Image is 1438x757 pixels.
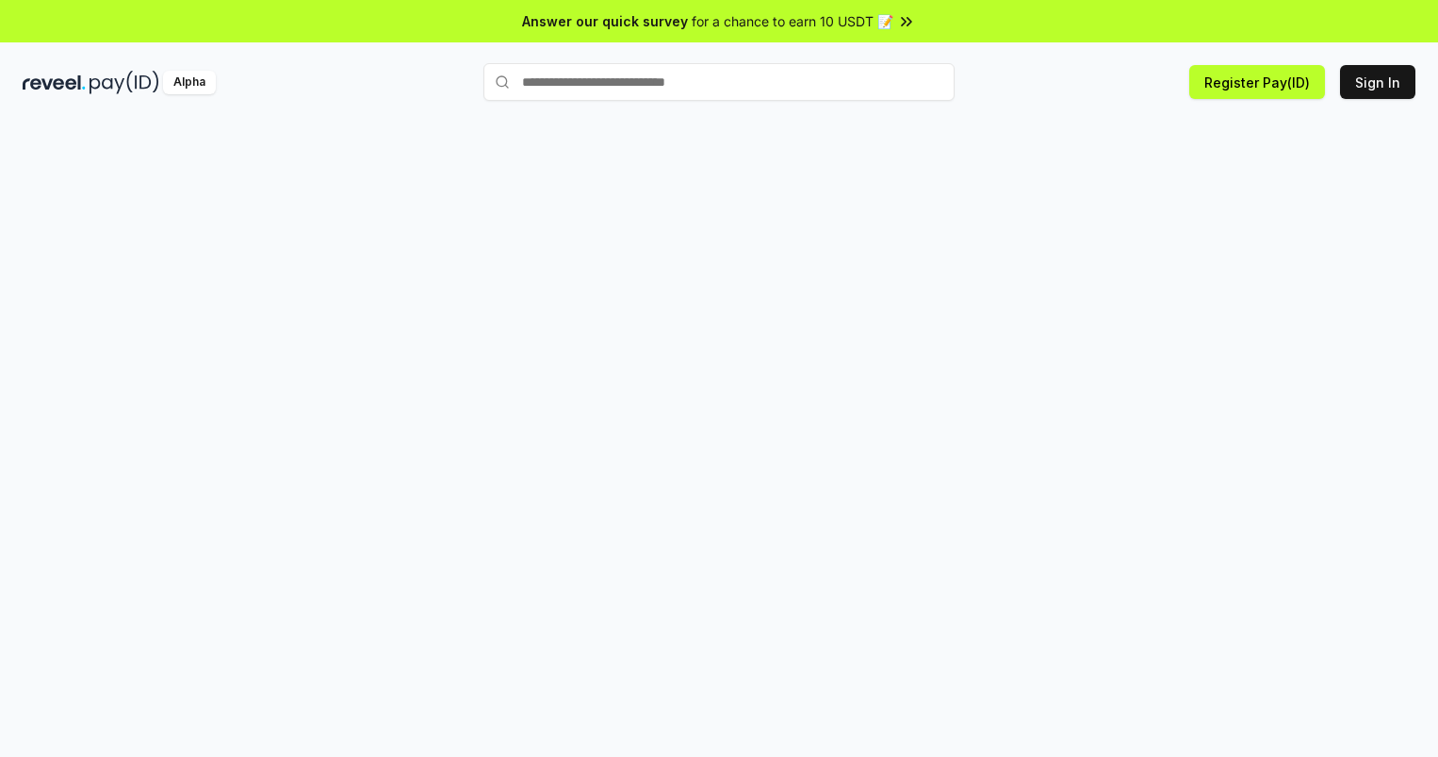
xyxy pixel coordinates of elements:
[692,11,893,31] span: for a chance to earn 10 USDT 📝
[23,71,86,94] img: reveel_dark
[1189,65,1325,99] button: Register Pay(ID)
[163,71,216,94] div: Alpha
[90,71,159,94] img: pay_id
[522,11,688,31] span: Answer our quick survey
[1340,65,1415,99] button: Sign In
